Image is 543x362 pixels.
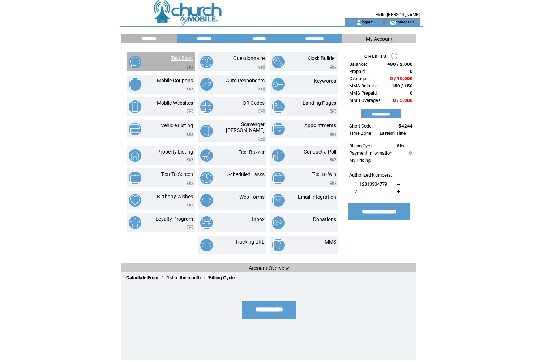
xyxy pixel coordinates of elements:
[307,55,336,61] a: Kiosk Builder
[258,109,265,113] img: video.png
[129,172,141,184] img: text-to-screen.png
[312,171,336,177] a: Text to Win
[364,53,386,59] span: CREDITS
[187,109,193,113] img: video.png
[349,98,382,103] span: MMS Overages:
[187,181,193,185] img: video.png
[272,100,285,113] img: landing-pages.png
[398,123,413,129] span: 54244
[162,275,201,280] label: 1st of the month
[239,149,265,155] a: Text Buzzer
[200,216,213,229] img: inbox.png
[171,55,193,61] a: Text Blast
[355,181,387,187] span: 1. 12813304779
[129,56,141,68] img: text-blast.png
[272,172,285,184] img: text-to-win.png
[157,149,193,155] a: Property Listing
[355,189,358,194] span: 2.
[272,216,285,229] img: donations.png
[200,78,213,91] img: auto-responders.png
[330,65,336,69] img: video.png
[129,100,141,113] img: mobile-websites.png
[393,98,413,103] span: 0 / 5,000
[129,216,141,229] img: loyalty-program.png
[349,150,392,156] a: Payment Information
[304,149,336,155] a: Conduct a Poll
[330,158,336,162] img: video.png
[226,121,265,133] a: Scavenger [PERSON_NAME]
[298,194,336,200] a: Email Integration
[366,36,393,42] span: My Account
[356,20,362,25] img: account_icon.gif
[362,20,373,24] a: logout
[410,69,413,74] span: 0
[349,123,373,129] span: Short Code:
[407,151,412,155] img: help.gif
[272,56,285,68] img: kiosk-builder.png
[200,172,213,184] img: scheduled-tasks.png
[226,78,265,83] a: Auto Responders
[396,20,415,24] a: contact us
[200,125,213,137] img: scavenger-hunt.png
[258,65,265,69] img: video.png
[330,109,336,113] img: video.png
[187,158,193,162] img: video.png
[243,100,265,106] a: QR Codes
[272,78,285,91] img: keywords.png
[272,123,285,135] img: appointments.png
[349,172,392,178] span: Authorized Numbers:
[187,65,193,69] img: video.png
[397,143,404,148] span: 8th
[303,100,336,106] a: Landing Pages
[129,194,141,207] img: birthday-wishes.png
[410,90,413,96] span: 0
[349,76,370,81] span: Overages:
[187,132,193,136] img: video.png
[200,194,213,207] img: web-forms.png
[233,55,265,61] a: Questionnaire
[390,20,396,25] img: contact_us_icon.gif
[187,203,193,207] img: video.png
[258,87,265,91] img: video.png
[313,216,336,222] a: Donations
[204,275,235,280] label: Billing Cycle
[162,275,167,279] input: 1st of the month
[349,158,371,163] a: My Pricing
[157,100,193,106] a: Mobile Websites
[161,171,193,177] a: Text To Screen
[349,83,379,89] span: MMS Balance:
[157,194,193,199] a: Birthday Wishes
[227,172,265,177] a: Scheduled Tasks
[330,181,336,185] img: video.png
[349,61,367,67] span: Balance:
[380,131,406,136] span: Eastern Time
[272,149,285,162] img: conduct-a-poll.png
[249,265,289,271] span: Account Overview
[252,216,265,222] a: Inbox
[200,239,213,251] img: tracking-url.png
[200,149,213,162] img: text-buzzer.png
[155,216,193,222] a: Loyalty Program
[330,132,336,136] img: video.png
[349,130,372,136] span: Time Zone:
[161,122,193,128] a: Vehicle Listing
[200,56,213,68] img: questionnaire.png
[390,76,413,81] span: 0 / 10,000
[129,123,141,135] img: vehicle-listing.png
[387,61,413,67] span: 480 / 2,000
[239,194,265,200] a: Web Forms
[272,194,285,207] img: email-integration.png
[126,275,160,280] span: Calculate From:
[272,239,285,251] img: mms.png
[349,143,375,148] span: Billing Cycle:
[376,12,420,17] span: Hello [PERSON_NAME]
[129,78,141,91] img: mobile-coupons.png
[187,87,193,91] img: video.png
[129,149,141,162] img: property-listing.png
[235,239,265,245] a: Tracking URL
[392,83,413,89] span: 150 / 150
[187,225,193,229] img: video.png
[304,122,336,128] a: Appointments
[325,239,336,245] a: MMS
[349,69,366,74] span: Prepaid:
